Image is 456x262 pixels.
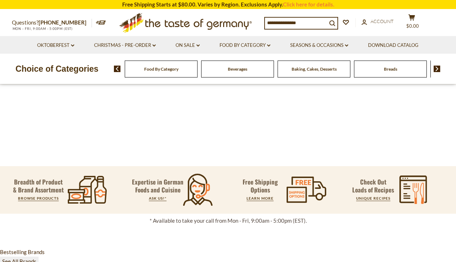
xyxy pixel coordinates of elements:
img: previous arrow [114,66,121,72]
p: Breadth of Product & Brand Assortment [13,178,64,194]
a: ASK US!* [149,196,167,200]
a: LEARN MORE [247,196,274,200]
a: Oktoberfest [37,41,74,49]
a: Download Catalog [368,41,419,49]
a: BROWSE PRODUCTS [18,196,59,200]
a: [PHONE_NUMBER] [39,19,87,26]
a: Christmas - PRE-ORDER [94,41,156,49]
p: Questions? [12,18,92,27]
p: Free Shipping Options [236,178,284,194]
a: On Sale [176,41,200,49]
a: Breads [384,66,397,72]
button: $0.00 [401,14,423,32]
a: Food By Category [144,66,178,72]
a: Baking, Cakes, Desserts [292,66,337,72]
p: Expertise in German Foods and Cuisine [132,178,184,194]
span: $0.00 [406,23,419,29]
a: Food By Category [220,41,270,49]
p: Check Out Loads of Recipes [352,178,394,194]
a: Click here for details. [283,1,334,8]
a: Account [362,18,394,26]
span: Account [371,18,394,24]
a: Seasons & Occasions [290,41,348,49]
span: MON - FRI, 9:00AM - 5:00PM (EST) [12,27,73,31]
a: Beverages [228,66,247,72]
img: next arrow [434,66,440,72]
a: UNIQUE RECIPES [356,196,390,200]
